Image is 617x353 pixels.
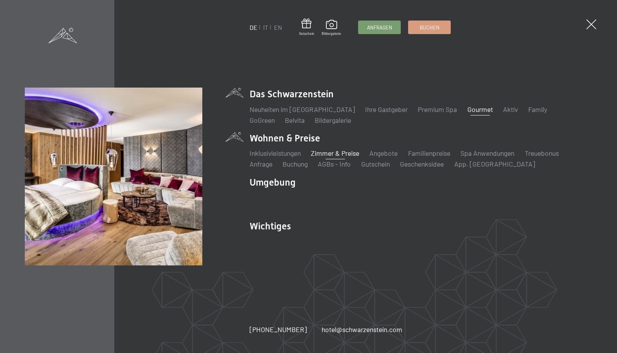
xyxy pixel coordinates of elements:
[285,116,305,124] a: Belvita
[418,105,457,114] a: Premium Spa
[250,105,355,114] a: Neuheiten im [GEOGRAPHIC_DATA]
[250,116,275,124] a: GoGreen
[467,105,493,114] a: Gourmet
[460,149,514,157] a: Spa Anwendungen
[263,24,268,31] a: IT
[299,19,314,36] a: Gutschein
[400,160,444,168] a: Geschenksidee
[318,160,351,168] a: AGBs - Info
[322,31,341,36] span: Bildergalerie
[283,160,308,168] a: Buchung
[454,160,535,168] a: App. [GEOGRAPHIC_DATA]
[369,149,398,157] a: Angebote
[250,160,272,168] a: Anfrage
[250,149,301,157] a: Inklusivleistungen
[408,149,450,157] a: Familienpreise
[274,24,282,31] a: EN
[250,24,257,31] a: DE
[503,105,518,114] a: Aktiv
[322,325,402,334] a: hotel@schwarzenstein.com
[525,149,559,157] a: Treuebonus
[322,20,341,36] a: Bildergalerie
[250,325,307,334] a: [PHONE_NUMBER]
[365,105,408,114] a: Ihre Gastgeber
[311,149,359,157] a: Zimmer & Preise
[358,21,400,34] a: Anfragen
[528,105,547,114] a: Family
[367,24,392,31] span: Anfragen
[361,160,390,168] a: Gutschein
[315,116,351,124] a: Bildergalerie
[250,325,307,334] span: [PHONE_NUMBER]
[408,21,450,34] a: Buchen
[420,24,439,31] span: Buchen
[299,31,314,36] span: Gutschein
